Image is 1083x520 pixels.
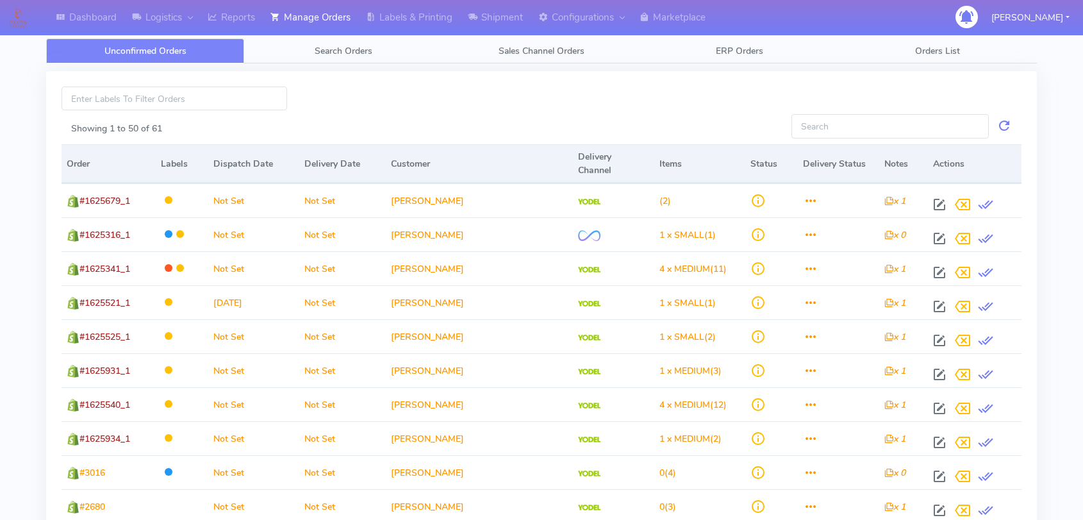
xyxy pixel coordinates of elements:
[299,217,386,251] td: Not Set
[46,38,1037,63] ul: Tabs
[884,467,905,479] i: x 0
[299,387,386,421] td: Not Set
[884,263,905,275] i: x 1
[659,297,716,309] span: (1)
[208,421,299,455] td: Not Set
[578,505,600,511] img: Yodel
[659,331,704,343] span: 1 x SMALL
[79,433,130,445] span: #1625934_1
[299,319,386,353] td: Not Set
[299,421,386,455] td: Not Set
[299,285,386,319] td: Not Set
[928,144,1021,183] th: Actions
[104,45,186,57] span: Unconfirmed Orders
[659,263,727,275] span: (11)
[716,45,763,57] span: ERP Orders
[208,353,299,387] td: Not Set
[798,144,879,183] th: Delivery Status
[659,365,722,377] span: (3)
[386,217,572,251] td: [PERSON_NAME]
[578,267,600,273] img: Yodel
[386,183,572,217] td: [PERSON_NAME]
[208,144,299,183] th: Dispatch Date
[578,403,600,409] img: Yodel
[578,369,600,375] img: Yodel
[156,144,208,183] th: Labels
[386,455,572,489] td: [PERSON_NAME]
[578,471,600,477] img: Yodel
[79,501,105,513] span: #2680
[79,365,130,377] span: #1625931_1
[659,501,676,513] span: (3)
[884,365,905,377] i: x 1
[659,263,710,275] span: 4 x MEDIUM
[386,387,572,421] td: [PERSON_NAME]
[659,365,710,377] span: 1 x MEDIUM
[982,4,1079,31] button: [PERSON_NAME]
[884,331,905,343] i: x 1
[79,331,130,343] span: #1625525_1
[208,455,299,489] td: Not Set
[208,183,299,217] td: Not Set
[79,263,130,275] span: #1625341_1
[573,144,654,183] th: Delivery Channel
[659,501,665,513] span: 0
[884,195,905,207] i: x 1
[299,353,386,387] td: Not Set
[884,297,905,309] i: x 1
[208,285,299,319] td: [DATE]
[299,251,386,285] td: Not Set
[578,437,600,443] img: Yodel
[315,45,372,57] span: Search Orders
[791,114,989,138] input: Search
[578,335,600,341] img: Yodel
[884,399,905,411] i: x 1
[659,297,704,309] span: 1 x SMALL
[659,229,716,241] span: (1)
[884,501,905,513] i: x 1
[659,433,710,445] span: 1 x MEDIUM
[208,387,299,421] td: Not Set
[499,45,584,57] span: Sales Channel Orders
[659,467,676,479] span: (4)
[386,251,572,285] td: [PERSON_NAME]
[884,229,905,241] i: x 0
[386,421,572,455] td: [PERSON_NAME]
[299,144,386,183] th: Delivery Date
[62,87,287,110] input: Enter Labels To Filter Orders
[386,353,572,387] td: [PERSON_NAME]
[659,331,716,343] span: (2)
[659,433,722,445] span: (2)
[79,297,130,309] span: #1625521_1
[578,230,600,241] img: OnFleet
[79,195,130,207] span: #1625679_1
[578,199,600,205] img: Yodel
[884,433,905,445] i: x 1
[299,455,386,489] td: Not Set
[659,399,727,411] span: (12)
[79,399,130,411] span: #1625540_1
[578,301,600,307] img: Yodel
[659,195,671,207] span: (2)
[71,122,162,135] label: Showing 1 to 50 of 61
[915,45,960,57] span: Orders List
[208,319,299,353] td: Not Set
[745,144,798,183] th: Status
[79,467,105,479] span: #3016
[208,251,299,285] td: Not Set
[299,183,386,217] td: Not Set
[386,285,572,319] td: [PERSON_NAME]
[62,144,156,183] th: Order
[659,229,704,241] span: 1 x SMALL
[654,144,745,183] th: Items
[659,399,710,411] span: 4 x MEDIUM
[386,144,572,183] th: Customer
[659,467,665,479] span: 0
[208,217,299,251] td: Not Set
[386,319,572,353] td: [PERSON_NAME]
[879,144,928,183] th: Notes
[79,229,130,241] span: #1625316_1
